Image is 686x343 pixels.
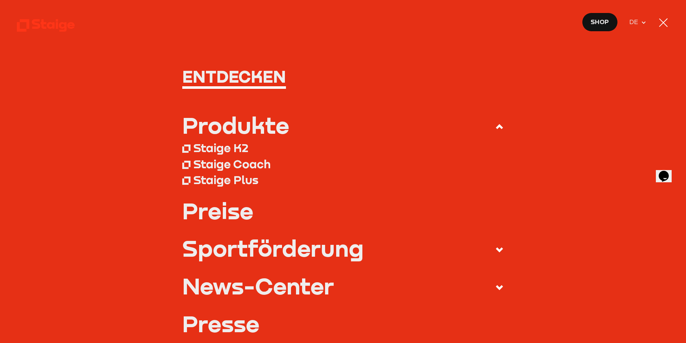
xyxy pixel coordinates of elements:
[182,274,334,297] div: News-Center
[182,156,504,171] a: Staige Coach
[193,141,248,155] div: Staige K2
[656,161,679,182] iframe: chat widget
[182,237,364,259] div: Sportförderung
[591,17,609,27] span: Shop
[182,172,504,188] a: Staige Plus
[182,312,504,335] a: Presse
[582,13,618,32] a: Shop
[182,140,504,156] a: Staige K2
[193,157,271,171] div: Staige Coach
[182,199,504,222] a: Preise
[629,17,641,27] span: DE
[193,173,258,187] div: Staige Plus
[182,114,289,136] div: Produkte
